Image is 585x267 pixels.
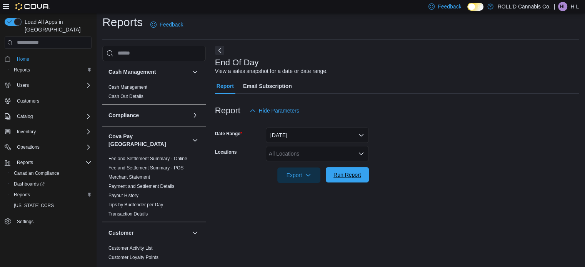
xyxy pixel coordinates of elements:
[102,15,143,30] h1: Reports
[215,106,240,115] h3: Report
[108,254,158,260] span: Customer Loyalty Points
[108,68,156,76] h3: Cash Management
[108,184,174,189] a: Payment and Settlement Details
[14,81,32,90] button: Users
[8,179,95,189] a: Dashboards
[358,151,364,157] button: Open list of options
[11,190,92,199] span: Reports
[22,18,92,33] span: Load All Apps in [GEOGRAPHIC_DATA]
[2,142,95,153] button: Operations
[2,157,95,168] button: Reports
[108,156,187,161] a: Fee and Settlement Summary - Online
[14,192,30,198] span: Reports
[215,67,328,75] div: View a sales snapshot for a date or date range.
[108,111,189,119] button: Compliance
[17,113,33,119] span: Catalog
[108,211,148,217] a: Transaction Details
[215,131,242,137] label: Date Range
[243,78,292,94] span: Email Subscription
[14,55,32,64] a: Home
[14,81,92,90] span: Users
[190,111,200,120] button: Compliance
[160,21,183,28] span: Feedback
[14,67,30,73] span: Reports
[14,158,92,167] span: Reports
[2,126,95,137] button: Inventory
[14,112,92,121] span: Catalog
[108,85,147,90] a: Cash Management
[2,53,95,65] button: Home
[190,136,200,145] button: Cova Pay [GEOGRAPHIC_DATA]
[11,179,48,189] a: Dashboards
[8,200,95,211] button: [US_STATE] CCRS
[108,133,189,148] button: Cova Pay [GEOGRAPHIC_DATA]
[11,201,57,210] a: [US_STATE] CCRS
[15,3,50,10] img: Cova
[2,216,95,227] button: Settings
[108,111,139,119] h3: Compliance
[14,54,92,64] span: Home
[108,84,147,90] span: Cash Management
[217,78,234,94] span: Report
[247,103,302,118] button: Hide Parameters
[215,58,259,67] h3: End Of Day
[17,129,36,135] span: Inventory
[108,245,153,251] a: Customer Activity List
[8,189,95,200] button: Reports
[14,112,36,121] button: Catalog
[259,107,299,114] span: Hide Parameters
[102,83,206,104] div: Cash Management
[14,216,92,226] span: Settings
[558,2,567,11] div: H L
[11,65,33,75] a: Reports
[282,167,316,183] span: Export
[438,3,461,10] span: Feedback
[108,211,148,217] span: Transaction Details
[17,56,29,62] span: Home
[190,228,200,237] button: Customer
[11,169,62,178] a: Canadian Compliance
[108,68,189,76] button: Cash Management
[14,181,45,187] span: Dashboards
[215,149,237,155] label: Locations
[108,193,138,198] a: Payout History
[333,171,361,179] span: Run Report
[108,174,150,180] a: Merchant Statement
[108,165,183,171] a: Fee and Settlement Summary - POS
[497,2,550,11] p: ROLL'D Cannabis Co.
[14,127,39,136] button: Inventory
[11,201,92,210] span: Washington CCRS
[108,183,174,189] span: Payment and Settlement Details
[215,46,224,55] button: Next
[11,179,92,189] span: Dashboards
[11,190,33,199] a: Reports
[108,255,158,260] a: Customer Loyalty Points
[190,67,200,76] button: Cash Management
[147,17,186,32] a: Feedback
[2,95,95,106] button: Customers
[108,94,143,99] a: Cash Out Details
[14,158,36,167] button: Reports
[17,82,29,88] span: Users
[14,143,92,152] span: Operations
[560,2,566,11] span: HL
[5,50,92,247] nav: Complex example
[467,3,483,11] input: Dark Mode
[17,144,40,150] span: Operations
[14,96,42,106] a: Customers
[14,202,54,209] span: [US_STATE] CCRS
[108,202,163,207] a: Tips by Budtender per Day
[8,168,95,179] button: Canadian Compliance
[108,174,150,180] span: Merchant Statement
[14,217,37,226] a: Settings
[14,96,92,106] span: Customers
[108,229,133,237] h3: Customer
[14,143,43,152] button: Operations
[11,169,92,178] span: Canadian Compliance
[108,229,189,237] button: Customer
